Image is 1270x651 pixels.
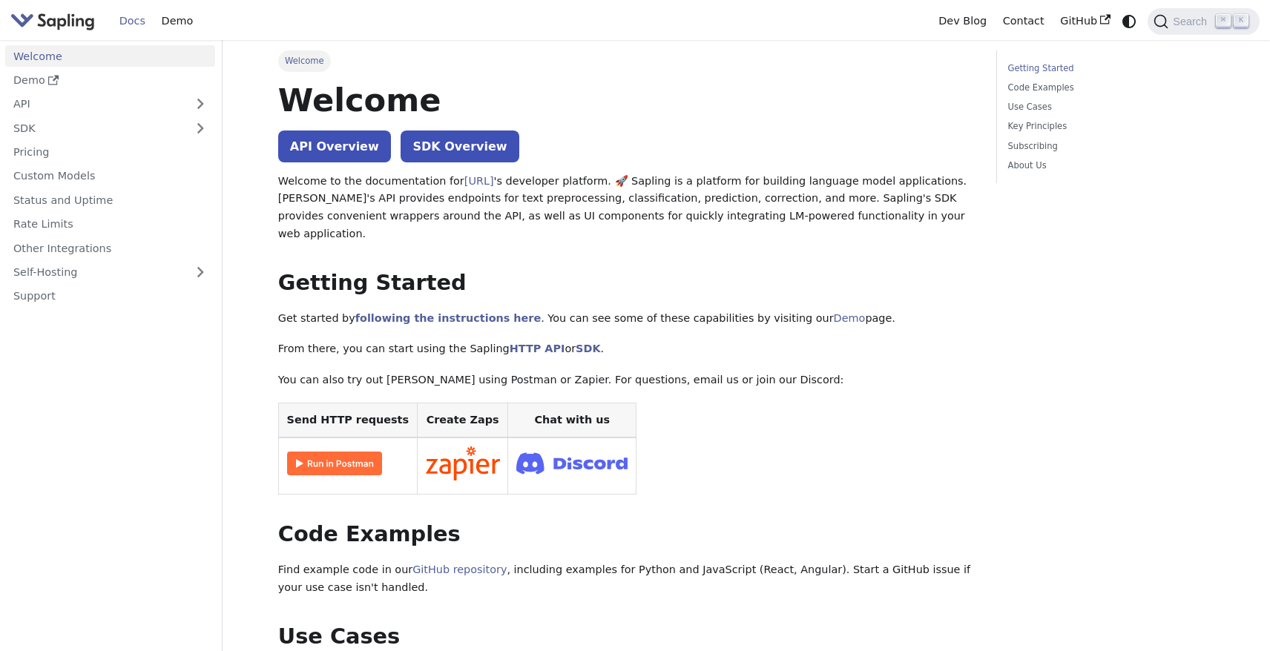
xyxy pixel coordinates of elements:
a: Demo [5,70,215,91]
a: Use Cases [1008,100,1209,114]
img: Join Discord [516,448,628,478]
a: Contact [995,10,1053,33]
a: SDK Overview [401,130,519,162]
a: API [5,93,185,115]
a: Self-Hosting [5,262,215,283]
a: Docs [111,10,154,33]
img: Sapling.ai [10,10,95,32]
p: Get started by . You can see some of these capabilities by visiting our page. [278,310,975,328]
span: Welcome [278,50,331,71]
a: Code Examples [1008,81,1209,95]
a: Dev Blog [930,10,994,33]
button: Expand sidebar category 'SDK' [185,117,215,139]
span: Search [1168,16,1216,27]
a: Subscribing [1008,139,1209,153]
a: [URL] [464,175,494,187]
h2: Code Examples [278,521,975,548]
a: Custom Models [5,165,215,187]
button: Expand sidebar category 'API' [185,93,215,115]
h2: Use Cases [278,624,975,650]
p: From there, you can start using the Sapling or . [278,340,975,358]
a: GitHub [1052,10,1118,33]
a: Welcome [5,45,215,67]
a: SDK [576,343,600,354]
a: Rate Limits [5,214,215,235]
p: Find example code in our , including examples for Python and JavaScript (React, Angular). Start a... [278,561,975,597]
th: Create Zaps [417,403,508,437]
a: About Us [1008,159,1209,173]
p: You can also try out [PERSON_NAME] using Postman or Zapier. For questions, email us or join our D... [278,371,975,389]
kbd: ⌘ [1216,14,1231,27]
a: Other Integrations [5,237,215,259]
a: HTTP API [510,343,565,354]
img: Connect in Zapier [426,446,500,480]
a: API Overview [278,130,391,162]
th: Chat with us [508,403,636,437]
button: Switch between dark and light mode (currently system mode) [1119,10,1140,32]
kbd: K [1234,14,1248,27]
a: Pricing [5,142,215,163]
a: Support [5,285,215,307]
a: SDK [5,117,185,139]
a: GitHub repository [412,564,507,575]
a: Demo [834,312,866,324]
img: Run in Postman [287,452,382,475]
a: Status and Uptime [5,189,215,211]
a: following the instructions here [355,312,541,324]
nav: Breadcrumbs [278,50,975,71]
a: Sapling.ai [10,10,100,32]
h2: Getting Started [278,270,975,297]
h1: Welcome [278,80,975,120]
a: Demo [154,10,201,33]
button: Search (Command+K) [1148,8,1259,35]
a: Key Principles [1008,119,1209,133]
p: Welcome to the documentation for 's developer platform. 🚀 Sapling is a platform for building lang... [278,173,975,243]
a: Getting Started [1008,62,1209,76]
th: Send HTTP requests [278,403,417,437]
